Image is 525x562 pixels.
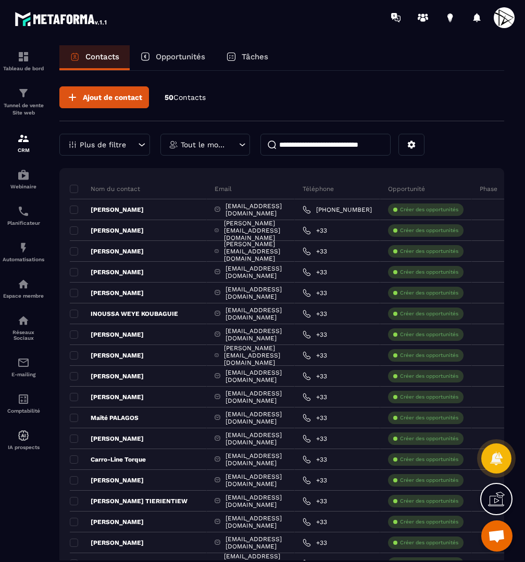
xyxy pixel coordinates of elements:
span: Ajout de contact [83,92,142,103]
p: Automatisations [3,257,44,262]
p: Opportunité [388,185,425,193]
p: Créer des opportunités [400,477,458,484]
span: Contacts [173,93,206,101]
img: automations [17,278,30,290]
a: +33 [303,226,327,235]
p: [PERSON_NAME] [70,289,144,297]
p: Espace membre [3,293,44,299]
p: [PERSON_NAME] [70,435,144,443]
a: +33 [303,476,327,484]
a: +33 [303,497,327,505]
div: Ouvrir le chat [481,520,512,552]
p: Créer des opportunités [400,248,458,255]
p: [PERSON_NAME] [70,393,144,401]
a: automationsautomationsWebinaire [3,161,44,197]
p: Maïté PALAGOS [70,414,139,422]
p: Tunnel de vente Site web [3,102,44,117]
p: Créer des opportunités [400,352,458,359]
p: [PERSON_NAME] [70,351,144,360]
a: emailemailE-mailing [3,349,44,385]
a: Opportunités [130,45,216,70]
p: [PERSON_NAME] [70,539,144,547]
a: +33 [303,393,327,401]
p: Créer des opportunités [400,539,458,546]
a: +33 [303,414,327,422]
p: [PERSON_NAME] [70,268,144,276]
p: [PERSON_NAME] [70,476,144,484]
p: IA prospects [3,444,44,450]
a: +33 [303,539,327,547]
p: Créer des opportunités [400,289,458,297]
p: Téléphone [303,185,334,193]
p: Email [215,185,232,193]
p: Webinaire [3,184,44,189]
p: Comptabilité [3,408,44,414]
p: Créer des opportunités [400,269,458,276]
a: automationsautomationsAutomatisations [3,234,44,270]
p: Opportunités [156,52,205,61]
p: Tâches [242,52,268,61]
a: Contacts [59,45,130,70]
p: [PERSON_NAME] TIERIENTIEW [70,497,187,505]
img: logo [15,9,108,28]
img: email [17,356,30,369]
img: automations [17,169,30,181]
img: formation [17,132,30,145]
p: Créer des opportunités [400,331,458,338]
a: +33 [303,372,327,380]
a: +33 [303,351,327,360]
p: [PERSON_NAME] [70,226,144,235]
p: Créer des opportunités [400,393,458,401]
p: [PERSON_NAME] [70,330,144,339]
a: formationformationCRM [3,124,44,161]
a: accountantaccountantComptabilité [3,385,44,421]
img: automations [17,429,30,442]
p: Créer des opportunités [400,227,458,234]
a: [PHONE_NUMBER] [303,206,372,214]
p: Planificateur [3,220,44,226]
p: Nom du contact [70,185,140,193]
a: +33 [303,435,327,443]
a: Tâches [216,45,279,70]
a: +33 [303,268,327,276]
p: Réseaux Sociaux [3,329,44,341]
p: [PERSON_NAME] [70,518,144,526]
a: schedulerschedulerPlanificateur [3,197,44,234]
a: +33 [303,310,327,318]
p: INOUSSA WEYE KOUBAGUIE [70,310,178,318]
img: accountant [17,393,30,405]
img: scheduler [17,205,30,218]
p: Tableau de bord [3,66,44,71]
p: Plus de filtre [80,141,126,148]
p: [PERSON_NAME] [70,247,144,256]
p: [PERSON_NAME] [70,206,144,214]
p: Tout le monde [181,141,227,148]
img: automations [17,241,30,254]
p: Carro-Line Torque [70,455,146,464]
p: Créer des opportunités [400,518,458,526]
a: +33 [303,247,327,256]
img: formation [17,87,30,99]
p: E-mailing [3,372,44,377]
p: Créer des opportunités [400,373,458,380]
a: automationsautomationsEspace membre [3,270,44,306]
p: 50 [165,93,206,103]
a: +33 [303,455,327,464]
p: Créer des opportunités [400,310,458,317]
p: Contacts [85,52,119,61]
a: +33 [303,289,327,297]
p: Créer des opportunités [400,497,458,505]
p: Créer des opportunités [400,435,458,442]
a: +33 [303,330,327,339]
p: Phase [480,185,497,193]
img: formation [17,50,30,63]
p: CRM [3,147,44,153]
button: Ajout de contact [59,86,149,108]
a: formationformationTableau de bord [3,43,44,79]
a: formationformationTunnel de vente Site web [3,79,44,124]
p: Créer des opportunités [400,206,458,213]
img: social-network [17,314,30,327]
a: +33 [303,518,327,526]
p: [PERSON_NAME] [70,372,144,380]
a: social-networksocial-networkRéseaux Sociaux [3,306,44,349]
